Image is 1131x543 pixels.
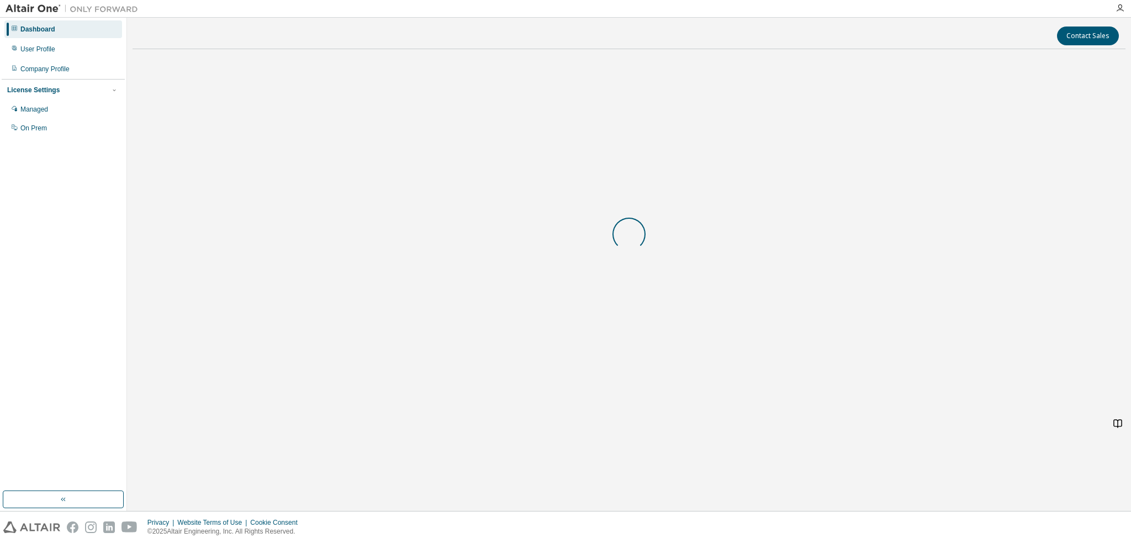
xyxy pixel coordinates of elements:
img: instagram.svg [85,521,97,533]
div: License Settings [7,86,60,94]
div: Privacy [147,518,177,527]
img: linkedin.svg [103,521,115,533]
img: facebook.svg [67,521,78,533]
div: Cookie Consent [250,518,304,527]
button: Contact Sales [1057,27,1119,45]
img: altair_logo.svg [3,521,60,533]
p: © 2025 Altair Engineering, Inc. All Rights Reserved. [147,527,304,536]
div: Dashboard [20,25,55,34]
div: Company Profile [20,65,70,73]
img: youtube.svg [121,521,138,533]
div: Managed [20,105,48,114]
div: On Prem [20,124,47,133]
div: User Profile [20,45,55,54]
img: Altair One [6,3,144,14]
div: Website Terms of Use [177,518,250,527]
